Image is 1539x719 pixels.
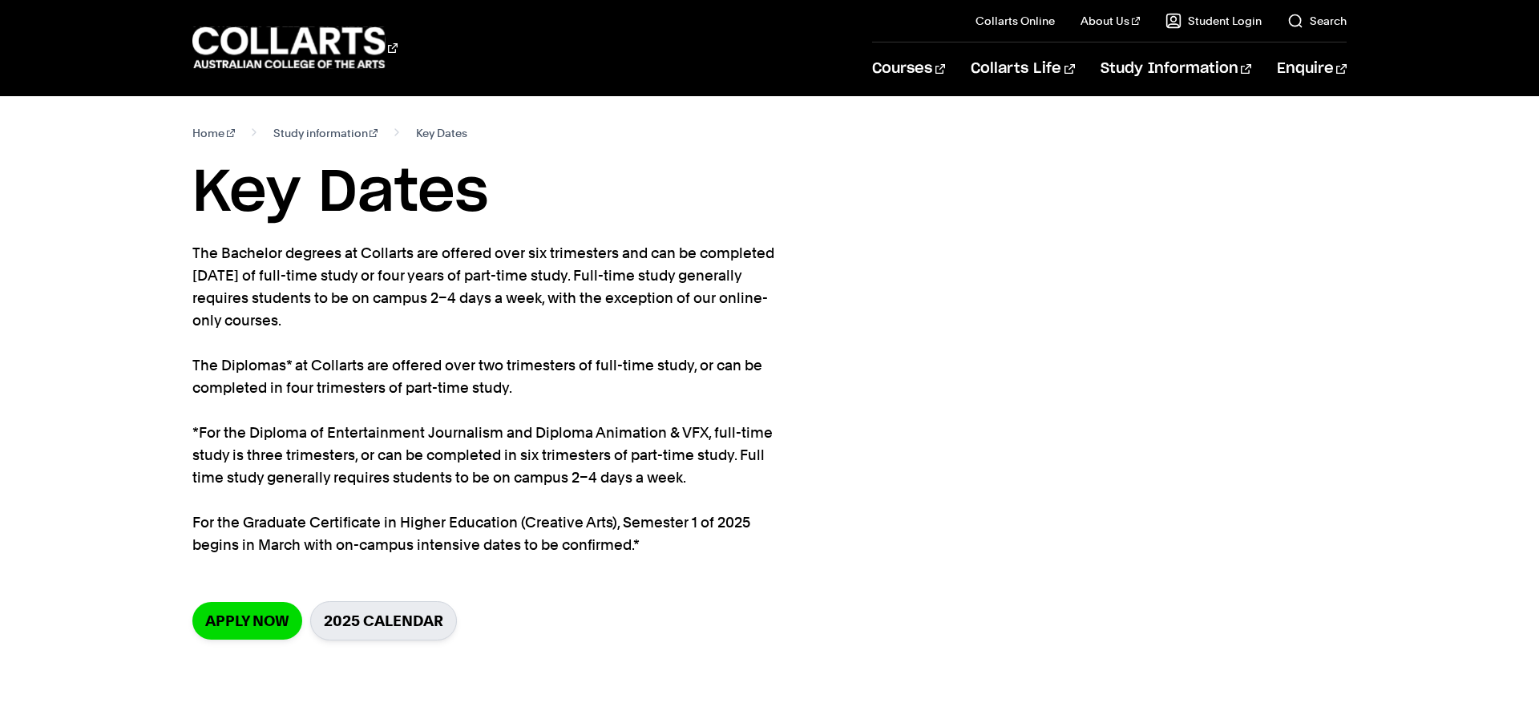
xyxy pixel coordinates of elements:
[1165,13,1262,29] a: Student Login
[1277,42,1347,95] a: Enquire
[192,157,1347,229] h1: Key Dates
[1101,42,1251,95] a: Study Information
[192,602,302,640] a: Apply now
[971,42,1074,95] a: Collarts Life
[416,122,467,144] span: Key Dates
[872,42,945,95] a: Courses
[1081,13,1140,29] a: About Us
[192,242,778,556] p: The Bachelor degrees at Collarts are offered over six trimesters and can be completed [DATE] of f...
[1287,13,1347,29] a: Search
[976,13,1055,29] a: Collarts Online
[192,122,235,144] a: Home
[273,122,378,144] a: Study information
[310,601,457,640] a: 2025 Calendar
[192,25,398,71] div: Go to homepage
